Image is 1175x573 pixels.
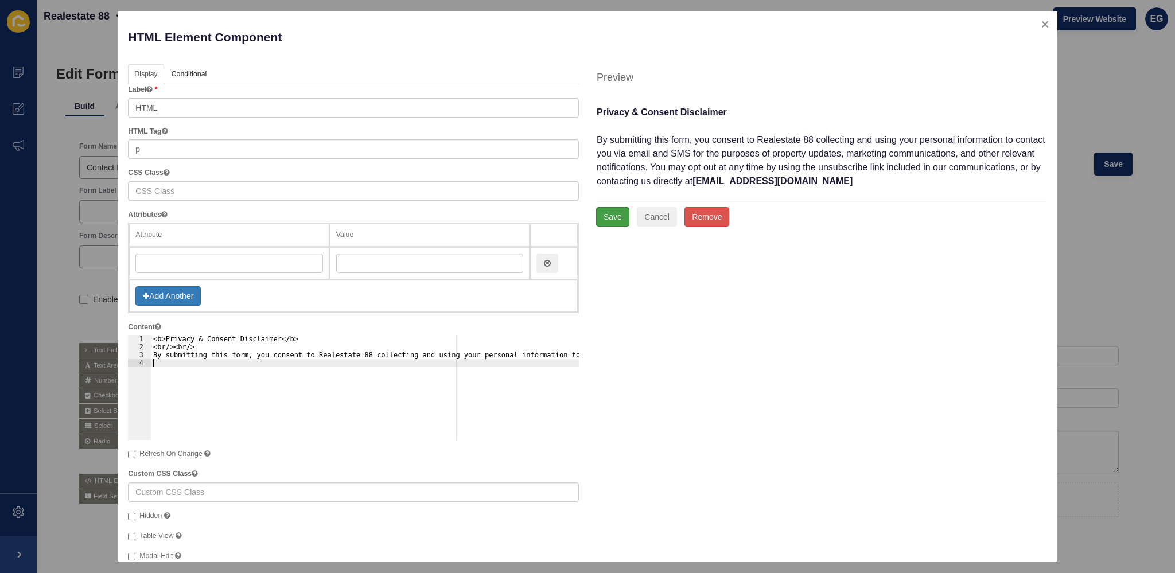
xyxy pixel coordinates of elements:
[597,71,1046,85] h4: Preview
[128,209,168,220] label: Attributes
[128,553,135,560] input: Modal Edit
[128,469,198,479] label: Custom CSS Class
[128,139,579,159] input: HTML Element Tag
[128,167,170,178] label: CSS Class
[139,450,203,458] span: Refresh On Change
[128,533,135,540] input: Table View
[128,351,151,359] div: 3
[128,359,151,367] div: 4
[637,207,677,227] button: Cancel
[128,181,579,201] input: CSS Class
[128,64,164,85] a: Display
[684,207,729,227] button: Remove
[128,98,579,118] input: Field Label
[692,176,853,186] b: [EMAIL_ADDRESS][DOMAIN_NAME]
[128,482,579,502] input: Custom CSS Class
[597,99,1046,195] p: By submitting this form, you consent to Realestate 88 collecting and using your personal informat...
[165,64,213,85] a: Conditional
[128,22,579,52] p: HTML Element Component
[139,552,173,560] span: Modal Edit
[128,451,135,458] input: Refresh On Change
[128,343,151,351] div: 2
[597,107,727,117] b: Privacy & Consent Disclaimer
[128,322,161,332] label: Content
[128,84,157,95] label: Label
[128,126,168,137] label: HTML Tag
[128,513,135,520] input: Hidden
[128,335,151,343] div: 1
[329,224,530,247] th: Value
[596,207,629,227] button: Save
[135,286,201,306] button: Add Another
[1033,12,1057,36] button: close
[139,512,162,520] span: Hidden
[129,224,329,247] th: Attribute
[139,532,173,540] span: Table View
